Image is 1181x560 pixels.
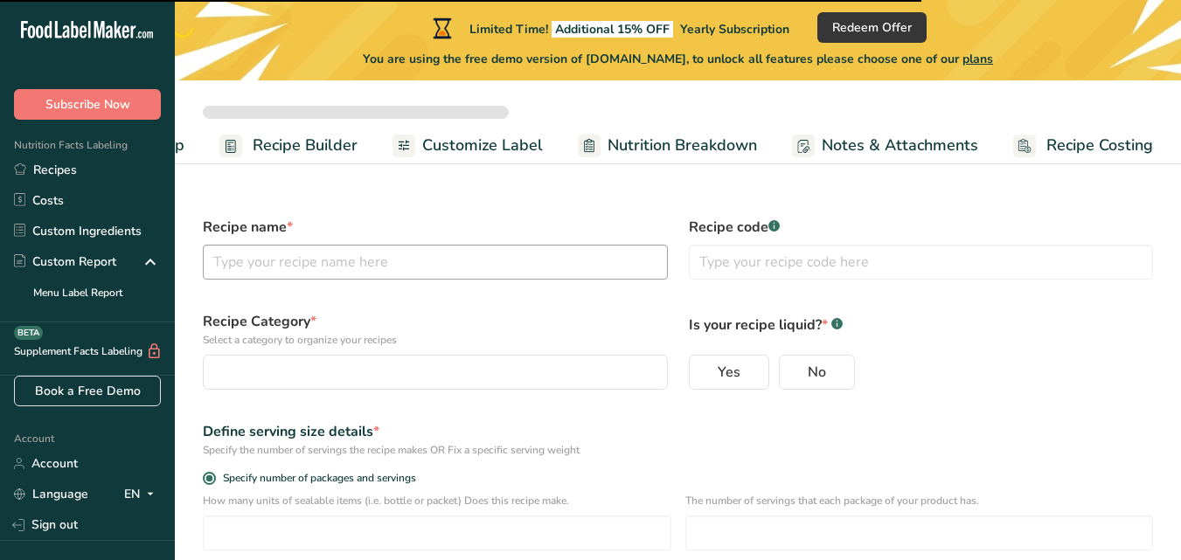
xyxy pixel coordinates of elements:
[219,126,358,165] a: Recipe Builder
[689,217,1154,238] label: Recipe code
[45,95,130,114] span: Subscribe Now
[578,126,757,165] a: Nutrition Breakdown
[817,12,927,43] button: Redeem Offer
[608,134,757,157] span: Nutrition Breakdown
[393,126,543,165] a: Customize Label
[808,363,826,381] span: No
[216,472,416,485] span: Specify number of packages and servings
[14,89,161,120] button: Subscribe Now
[14,252,116,271] div: Custom Report
[203,421,1153,442] div: Define serving size details
[962,51,993,67] span: plans
[685,493,1154,508] p: The number of servings that each package of your product has.
[680,21,789,38] span: Yearly Subscription
[203,442,1153,458] div: Specify the number of servings the recipe makes OR Fix a specific serving weight
[14,326,43,340] div: BETA
[14,376,161,406] a: Book a Free Demo
[14,479,88,509] a: Language
[203,311,668,348] label: Recipe Category
[422,134,543,157] span: Customize Label
[429,17,789,38] div: Limited Time!
[1013,126,1153,165] a: Recipe Costing
[689,245,1154,280] input: Type your recipe code here
[363,50,993,68] span: You are using the free demo version of [DOMAIN_NAME], to unlock all features please choose one of...
[822,134,978,157] span: Notes & Attachments
[792,126,978,165] a: Notes & Attachments
[203,245,668,280] input: Type your recipe name here
[552,21,673,38] span: Additional 15% OFF
[203,493,671,508] p: How many units of sealable items (i.e. bottle or packet) Does this recipe make.
[253,134,358,157] span: Recipe Builder
[203,217,668,238] label: Recipe name
[718,363,740,381] span: Yes
[124,484,161,505] div: EN
[832,18,912,37] span: Redeem Offer
[203,332,668,348] p: Select a category to organize your recipes
[689,311,1154,335] p: Is your recipe liquid?
[1046,134,1153,157] span: Recipe Costing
